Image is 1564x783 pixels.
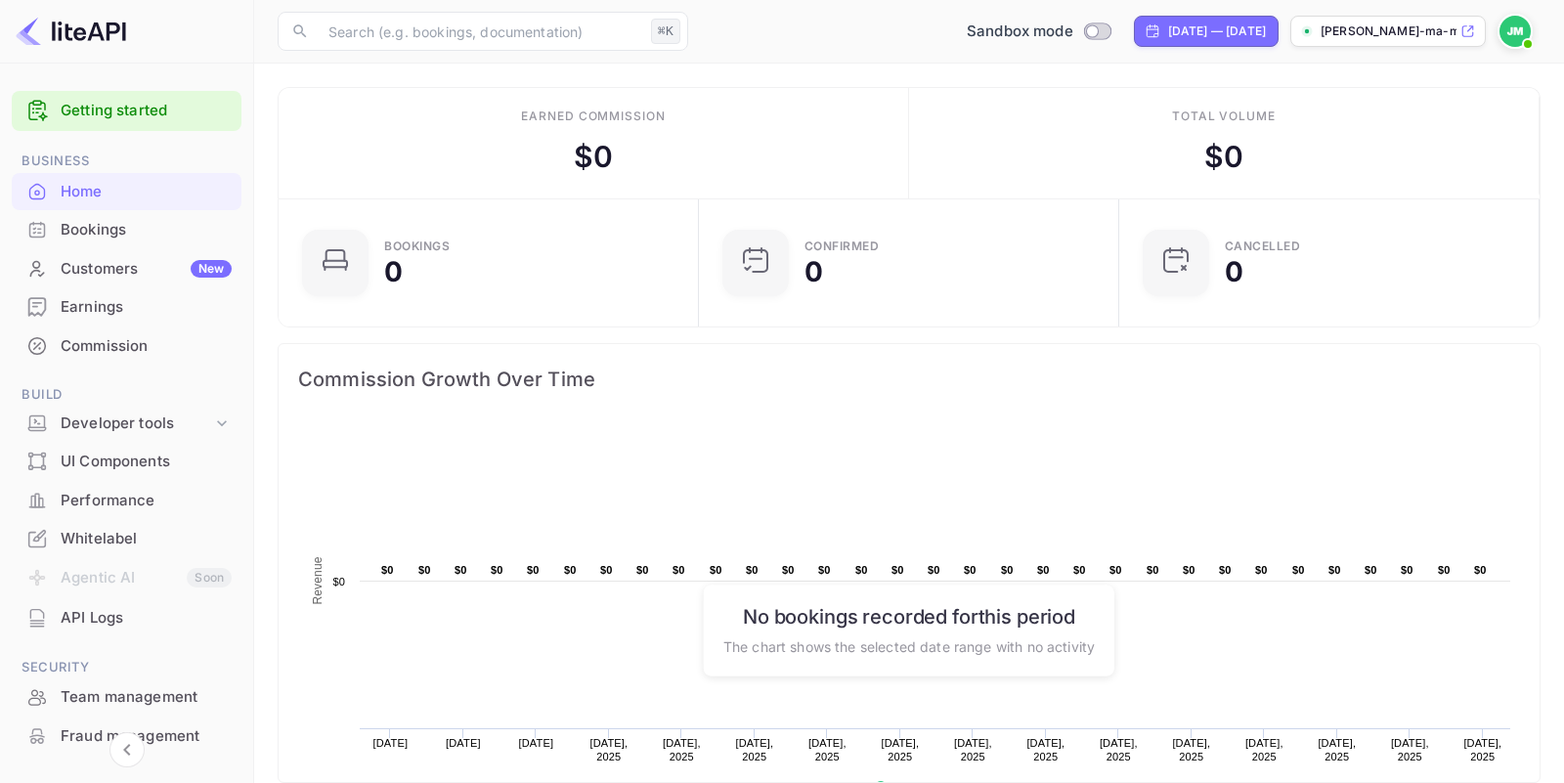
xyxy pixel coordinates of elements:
[1147,564,1159,576] text: $0
[1499,16,1531,47] img: Jason Ma
[928,564,940,576] text: $0
[519,737,554,749] text: [DATE]
[746,564,759,576] text: $0
[12,250,241,286] a: CustomersNew
[12,288,241,326] div: Earnings
[1391,737,1429,762] text: [DATE], 2025
[455,564,467,576] text: $0
[1037,564,1050,576] text: $0
[804,240,880,252] div: Confirmed
[61,413,212,435] div: Developer tools
[61,100,232,122] a: Getting started
[61,607,232,630] div: API Logs
[1219,564,1232,576] text: $0
[381,564,394,576] text: $0
[964,564,977,576] text: $0
[61,335,232,358] div: Commission
[12,288,241,325] a: Earnings
[804,258,823,285] div: 0
[1225,240,1301,252] div: CANCELLED
[600,564,613,576] text: $0
[855,564,868,576] text: $0
[12,173,241,211] div: Home
[818,564,831,576] text: $0
[1365,564,1377,576] text: $0
[12,520,241,556] a: Whitelabel
[61,451,232,473] div: UI Components
[1438,564,1451,576] text: $0
[298,364,1520,395] span: Commission Growth Over Time
[1225,258,1243,285] div: 0
[384,240,450,252] div: Bookings
[1245,737,1283,762] text: [DATE], 2025
[521,108,666,125] div: Earned commission
[1401,564,1413,576] text: $0
[61,219,232,241] div: Bookings
[1318,737,1356,762] text: [DATE], 2025
[61,181,232,203] div: Home
[1321,22,1456,40] p: [PERSON_NAME]-ma-mc75n.nuitee....
[651,19,680,44] div: ⌘K
[12,482,241,520] div: Performance
[663,737,701,762] text: [DATE], 2025
[808,737,847,762] text: [DATE], 2025
[1183,564,1195,576] text: $0
[317,12,643,51] input: Search (e.g. bookings, documentation)
[12,678,241,715] a: Team management
[61,528,232,550] div: Whitelabel
[61,258,232,281] div: Customers
[311,556,325,604] text: Revenue
[1001,564,1014,576] text: $0
[12,91,241,131] div: Getting started
[61,725,232,748] div: Fraud management
[12,599,241,637] div: API Logs
[61,686,232,709] div: Team management
[109,732,145,767] button: Collapse navigation
[12,407,241,441] div: Developer tools
[12,443,241,481] div: UI Components
[881,737,919,762] text: [DATE], 2025
[1292,564,1305,576] text: $0
[673,564,685,576] text: $0
[589,737,628,762] text: [DATE], 2025
[574,135,613,179] div: $ 0
[12,520,241,558] div: Whitelabel
[373,737,409,749] text: [DATE]
[332,576,345,587] text: $0
[12,211,241,247] a: Bookings
[1109,564,1122,576] text: $0
[891,564,904,576] text: $0
[967,21,1073,43] span: Sandbox mode
[12,443,241,479] a: UI Components
[723,635,1095,656] p: The chart shows the selected date range with no activity
[191,260,232,278] div: New
[1026,737,1064,762] text: [DATE], 2025
[954,737,992,762] text: [DATE], 2025
[710,564,722,576] text: $0
[959,21,1118,43] div: Switch to Production mode
[12,657,241,678] span: Security
[12,718,241,756] div: Fraud management
[491,564,503,576] text: $0
[723,604,1095,628] h6: No bookings recorded for this period
[12,678,241,717] div: Team management
[1172,737,1210,762] text: [DATE], 2025
[1172,108,1277,125] div: Total volume
[1255,564,1268,576] text: $0
[12,250,241,288] div: CustomersNew
[12,599,241,635] a: API Logs
[735,737,773,762] text: [DATE], 2025
[782,564,795,576] text: $0
[1474,564,1487,576] text: $0
[527,564,540,576] text: $0
[12,327,241,366] div: Commission
[1168,22,1266,40] div: [DATE] — [DATE]
[564,564,577,576] text: $0
[384,258,403,285] div: 0
[1463,737,1501,762] text: [DATE], 2025
[12,718,241,754] a: Fraud management
[12,211,241,249] div: Bookings
[16,16,126,47] img: LiteAPI logo
[61,296,232,319] div: Earnings
[1134,16,1279,47] div: Click to change the date range period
